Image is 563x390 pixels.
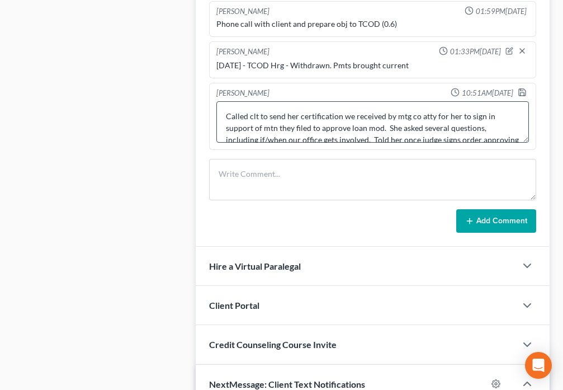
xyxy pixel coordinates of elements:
[462,88,513,98] span: 10:51AM[DATE]
[476,6,527,17] span: 01:59PM[DATE]
[456,209,536,233] button: Add Comment
[216,60,529,71] div: [DATE] - TCOD Hrg - Withdrawn. Pmts brought current
[209,379,365,389] span: NextMessage: Client Text Notifications
[209,261,301,271] span: Hire a Virtual Paralegal
[525,352,552,379] div: Open Intercom Messenger
[450,46,501,57] span: 01:33PM[DATE]
[216,18,529,30] div: Phone call with client and prepare obj to TCOD (0.6)
[216,46,269,58] div: [PERSON_NAME]
[216,6,269,17] div: [PERSON_NAME]
[209,300,259,311] span: Client Portal
[209,339,337,350] span: Credit Counseling Course Invite
[216,88,269,99] div: [PERSON_NAME]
